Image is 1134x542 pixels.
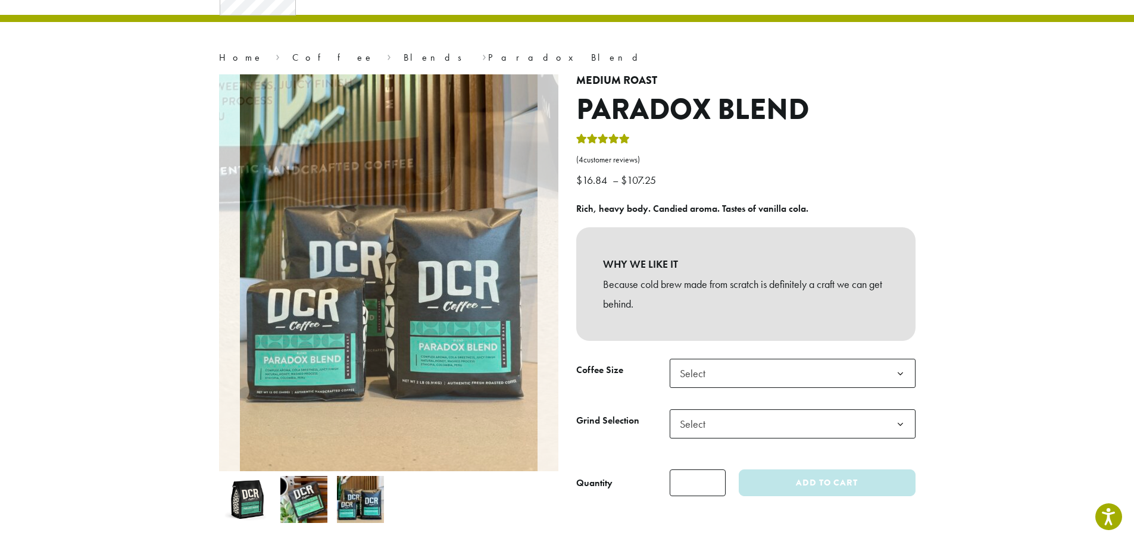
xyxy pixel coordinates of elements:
[670,409,916,438] span: Select
[576,173,610,187] bdi: 16.84
[280,476,327,523] img: Paradox Blend - Image 2
[579,155,583,165] span: 4
[292,51,374,64] a: Coffee
[387,46,391,65] span: ›
[621,173,659,187] bdi: 107.25
[670,359,916,388] span: Select
[576,154,916,166] a: (4customer reviews)
[404,51,470,64] a: Blends
[603,254,889,274] b: WHY WE LIKE IT
[219,51,916,65] nav: Breadcrumb
[576,74,916,87] h4: Medium Roast
[224,476,271,523] img: Paradox Blend
[739,469,915,496] button: Add to cart
[670,469,726,496] input: Product quantity
[675,362,717,385] span: Select
[576,132,630,150] div: Rated 5.00 out of 5
[576,93,916,127] h1: Paradox Blend
[603,274,889,315] p: Because cold brew made from scratch is definitely a craft we can get behind.
[621,173,627,187] span: $
[613,173,618,187] span: –
[576,476,613,490] div: Quantity
[576,202,808,215] b: Rich, heavy body. Candied aroma. Tastes of vanilla cola.
[576,412,670,430] label: Grind Selection
[219,51,263,64] a: Home
[337,476,384,523] img: Paradox Blend - Image 3
[576,173,582,187] span: $
[482,46,486,65] span: ›
[276,46,280,65] span: ›
[576,362,670,379] label: Coffee Size
[675,412,717,436] span: Select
